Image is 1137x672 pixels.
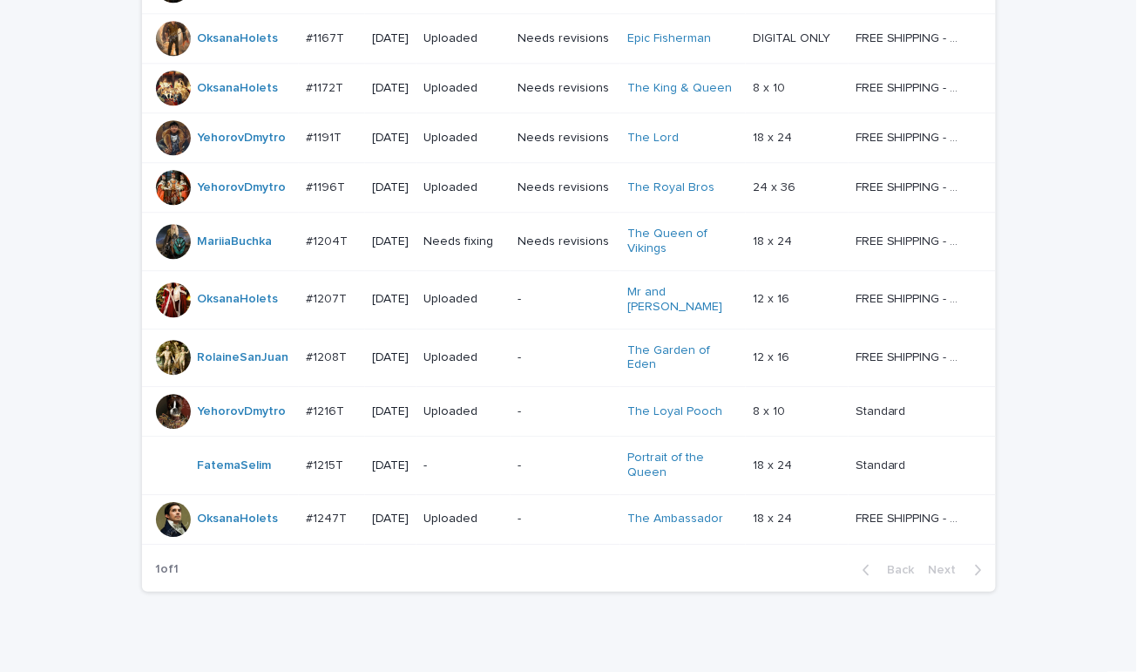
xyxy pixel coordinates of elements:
p: [DATE] [372,512,409,526]
p: FREE SHIPPING - preview in 1-2 business days, after your approval delivery will take 5-10 b.d. [856,288,968,307]
a: The Loyal Pooch [627,404,722,419]
a: OksanaHolets [198,512,279,526]
p: Needs revisions [518,81,613,96]
p: #1191T [306,127,345,146]
button: Back [849,562,922,578]
a: The Royal Bros [627,180,714,195]
a: Epic Fisherman [627,31,711,46]
a: The King & Queen [627,81,732,96]
p: FREE SHIPPING - preview in 1-2 business days, after your approval delivery will take 5-10 b.d. [856,127,968,146]
a: FatemaSelim [198,458,272,473]
p: [DATE] [372,458,409,473]
p: FREE SHIPPING - preview in 1-2 business days, after your approval delivery will take 5-10 b.d. [856,347,968,365]
tr: OksanaHolets #1247T#1247T [DATE]Uploaded-The Ambassador 18 x 2418 x 24 FREE SHIPPING - preview in... [142,494,996,544]
p: - [518,292,613,307]
tr: OksanaHolets #1172T#1172T [DATE]UploadedNeeds revisionsThe King & Queen 8 x 108 x 10 FREE SHIPPIN... [142,64,996,113]
p: [DATE] [372,180,409,195]
p: [DATE] [372,81,409,96]
p: [DATE] [372,350,409,365]
p: - [518,404,613,419]
p: [DATE] [372,234,409,249]
tr: OksanaHolets #1167T#1167T [DATE]UploadedNeeds revisionsEpic Fisherman DIGITAL ONLYDIGITAL ONLY FR... [142,14,996,64]
p: Needs revisions [518,234,613,249]
p: FREE SHIPPING - preview in 1-2 business days, after your approval delivery will take 5-10 b.d. [856,231,968,249]
p: #1208T [306,347,350,365]
tr: MariiaBuchka #1204T#1204T [DATE]Needs fixingNeeds revisionsThe Queen of Vikings 18 x 2418 x 24 FR... [142,213,996,271]
a: The Queen of Vikings [627,227,736,256]
p: - [518,458,613,473]
p: 8 x 10 [753,401,788,419]
p: FREE SHIPPING - preview in 1-2 business days, after your approval delivery will take 5-10 b.d. [856,508,968,526]
p: - [423,458,504,473]
p: DIGITAL ONLY [753,28,834,46]
a: Portrait of the Queen [627,451,736,480]
tr: FatemaSelim #1215T#1215T [DATE]--Portrait of the Queen 18 x 2418 x 24 StandardStandard [142,437,996,495]
a: YehorovDmytro [198,180,287,195]
p: 18 x 24 [753,127,795,146]
p: [DATE] [372,292,409,307]
p: Uploaded [423,31,504,46]
p: Uploaded [423,350,504,365]
a: OksanaHolets [198,292,279,307]
p: 18 x 24 [753,231,795,249]
p: Standard [856,455,910,473]
p: - [518,350,613,365]
p: #1247T [306,508,350,526]
p: FREE SHIPPING - preview in 1-2 business days, after your approval delivery will take 5-10 b.d. [856,177,968,195]
p: Standard [856,401,910,419]
p: Needs revisions [518,180,613,195]
span: Back [877,564,915,576]
p: #1216T [306,401,348,419]
p: Uploaded [423,292,504,307]
a: YehorovDmytro [198,131,287,146]
p: Needs fixing [423,234,504,249]
p: [DATE] [372,131,409,146]
p: 24 x 36 [753,177,799,195]
a: Mr and [PERSON_NAME] [627,285,736,315]
p: Uploaded [423,512,504,526]
p: FREE SHIPPING - preview in 1-2 business days, after your approval delivery will take 5-10 b.d. [856,28,968,46]
a: The Garden of Eden [627,343,736,373]
a: OksanaHolets [198,31,279,46]
p: #1204T [306,231,351,249]
p: Needs revisions [518,31,613,46]
tr: YehorovDmytro #1196T#1196T [DATE]UploadedNeeds revisionsThe Royal Bros 24 x 3624 x 36 FREE SHIPPI... [142,163,996,213]
p: #1172T [306,78,347,96]
a: YehorovDmytro [198,404,287,419]
p: 12 x 16 [753,288,793,307]
p: 18 x 24 [753,455,795,473]
tr: RolaineSanJuan #1208T#1208T [DATE]Uploaded-The Garden of Eden 12 x 1612 x 16 FREE SHIPPING - prev... [142,329,996,387]
p: Needs revisions [518,131,613,146]
p: #1207T [306,288,350,307]
p: Uploaded [423,81,504,96]
button: Next [922,562,996,578]
p: Uploaded [423,180,504,195]
p: [DATE] [372,404,409,419]
p: 18 x 24 [753,508,795,526]
a: The Ambassador [627,512,723,526]
p: #1215T [306,455,347,473]
tr: YehorovDmytro #1191T#1191T [DATE]UploadedNeeds revisionsThe Lord 18 x 2418 x 24 FREE SHIPPING - p... [142,113,996,163]
p: FREE SHIPPING - preview in 1-2 business days, after your approval delivery will take 5-10 b.d. [856,78,968,96]
p: Uploaded [423,404,504,419]
a: RolaineSanJuan [198,350,289,365]
a: The Lord [627,131,679,146]
p: - [518,512,613,526]
tr: OksanaHolets #1207T#1207T [DATE]Uploaded-Mr and [PERSON_NAME] 12 x 1612 x 16 FREE SHIPPING - prev... [142,270,996,329]
a: OksanaHolets [198,81,279,96]
p: #1167T [306,28,348,46]
p: 8 x 10 [753,78,788,96]
p: [DATE] [372,31,409,46]
a: MariiaBuchka [198,234,273,249]
p: Uploaded [423,131,504,146]
span: Next [929,564,967,576]
tr: YehorovDmytro #1216T#1216T [DATE]Uploaded-The Loyal Pooch 8 x 108 x 10 StandardStandard [142,387,996,437]
p: #1196T [306,177,349,195]
p: 1 of 1 [142,548,193,591]
p: 12 x 16 [753,347,793,365]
